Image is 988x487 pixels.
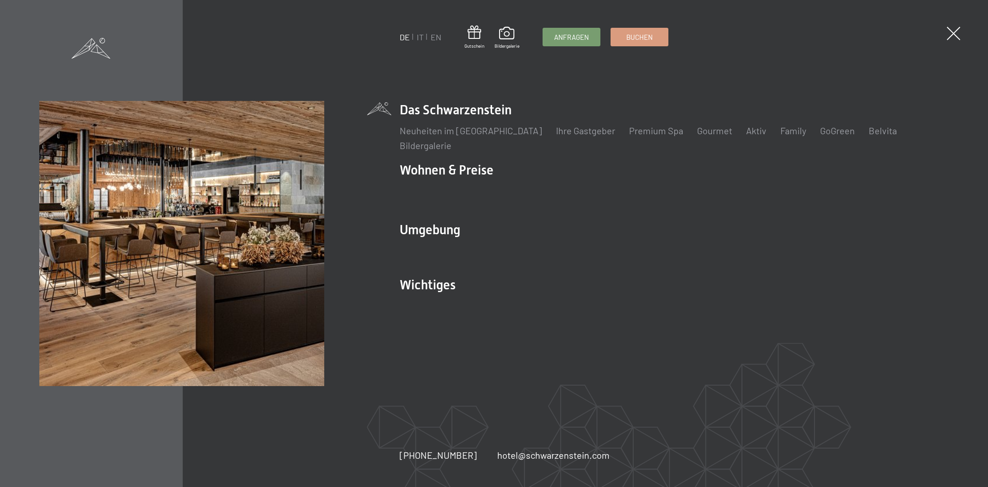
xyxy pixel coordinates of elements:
[494,27,519,49] a: Bildergalerie
[629,125,683,136] a: Premium Spa
[464,43,484,49] span: Gutschein
[400,449,477,462] a: [PHONE_NUMBER]
[417,32,424,42] a: IT
[400,32,410,42] a: DE
[554,32,589,42] span: Anfragen
[400,125,542,136] a: Neuheiten im [GEOGRAPHIC_DATA]
[494,43,519,49] span: Bildergalerie
[611,28,668,46] a: Buchen
[431,32,441,42] a: EN
[543,28,600,46] a: Anfragen
[464,25,484,49] a: Gutschein
[497,449,610,462] a: hotel@schwarzenstein.com
[400,140,451,151] a: Bildergalerie
[820,125,855,136] a: GoGreen
[869,125,897,136] a: Belvita
[697,125,732,136] a: Gourmet
[556,125,615,136] a: Ihre Gastgeber
[39,101,324,386] img: Wellnesshotel Südtirol SCHWARZENSTEIN - Wellnessurlaub in den Alpen, Wandern und Wellness
[400,450,477,461] span: [PHONE_NUMBER]
[746,125,766,136] a: Aktiv
[780,125,806,136] a: Family
[626,32,653,42] span: Buchen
